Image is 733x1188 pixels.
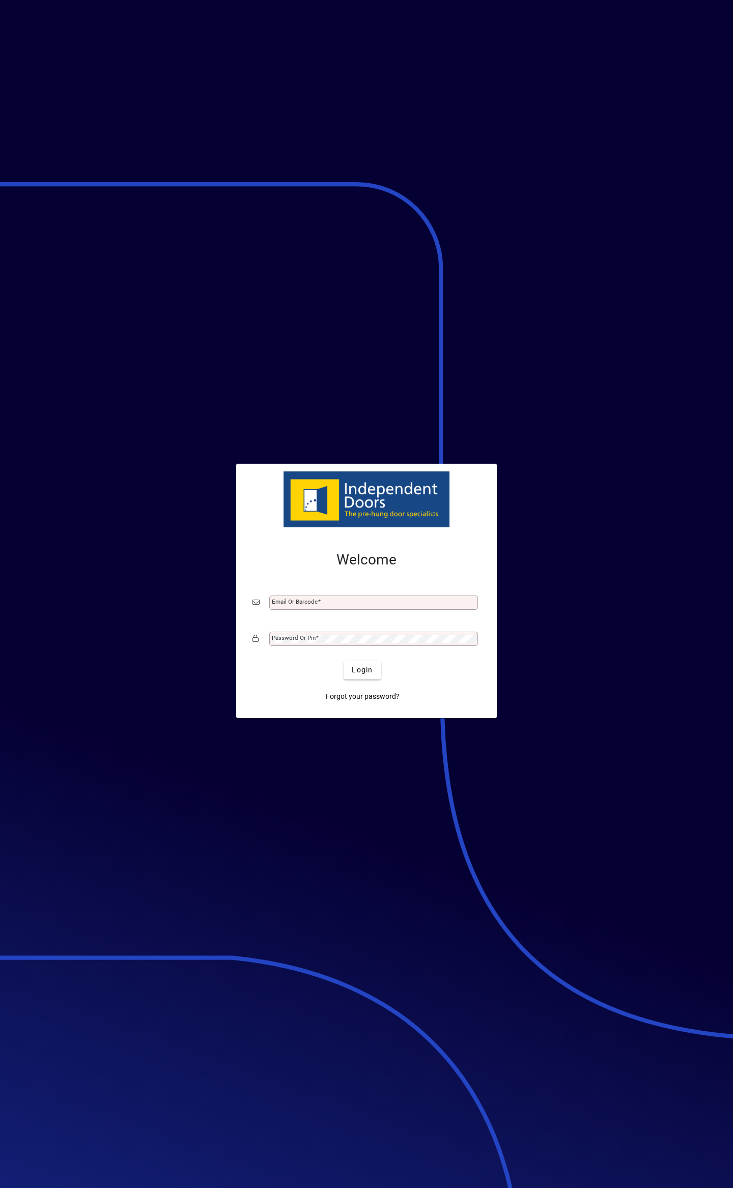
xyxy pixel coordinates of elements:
[352,665,373,675] span: Login
[344,661,381,680] button: Login
[322,688,404,706] a: Forgot your password?
[272,598,318,605] mat-label: Email or Barcode
[252,551,481,569] h2: Welcome
[272,634,316,641] mat-label: Password or Pin
[326,691,400,702] span: Forgot your password?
